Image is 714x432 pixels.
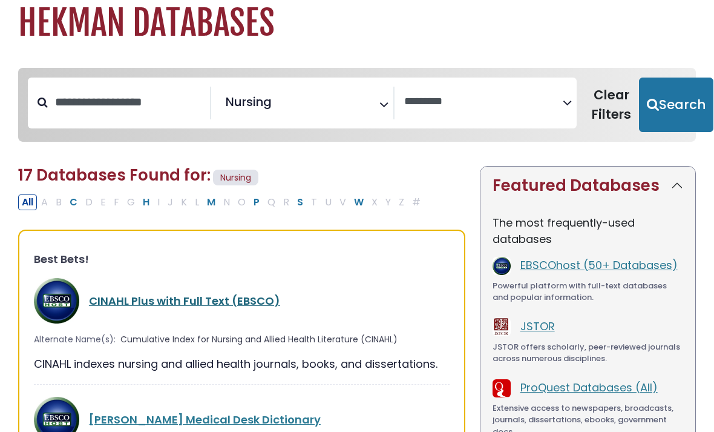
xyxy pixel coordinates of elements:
textarea: Search [404,96,563,108]
div: CINAHL indexes nursing and allied health journals, books, and dissertations. [34,356,450,372]
button: Clear Filters [584,78,639,132]
p: The most frequently-used databases [493,214,683,247]
button: Filter Results C [66,194,81,210]
input: Search database by title or keyword [48,92,210,112]
button: Filter Results P [250,194,263,210]
a: EBSCOhost (50+ Databases) [520,258,678,273]
span: Nursing [213,170,258,186]
span: 17 Databases Found for: [18,164,211,186]
button: Submit for Search Results [639,78,713,132]
button: Filter Results M [203,194,219,210]
a: ProQuest Databases (All) [520,380,658,395]
a: [PERSON_NAME] Medical Desk Dictionary [89,412,321,427]
nav: Search filters [18,68,696,142]
div: Alpha-list to filter by first letter of database name [18,194,425,209]
h1: Hekman Databases [18,3,696,44]
button: Filter Results W [350,194,367,210]
div: JSTOR offers scholarly, peer-reviewed journals across numerous disciplines. [493,341,683,365]
div: Powerful platform with full-text databases and popular information. [493,280,683,304]
h3: Best Bets! [34,253,450,266]
li: Nursing [221,93,272,111]
a: JSTOR [520,319,555,334]
span: Cumulative Index for Nursing and Allied Health Literature (CINAHL) [120,333,398,346]
button: Filter Results H [139,194,153,210]
button: Featured Databases [480,167,695,205]
a: CINAHL Plus with Full Text (EBSCO) [89,293,280,308]
button: Filter Results S [293,194,307,210]
button: All [18,194,37,210]
textarea: Search [274,99,283,112]
span: Nursing [226,93,272,111]
span: Alternate Name(s): [34,333,116,346]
